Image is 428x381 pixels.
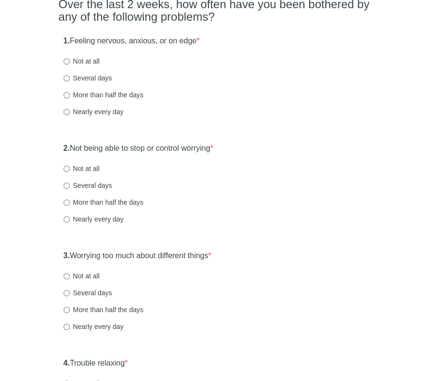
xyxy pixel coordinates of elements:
strong: 3. [64,251,70,260]
input: More than half the days [64,307,70,313]
input: Several days [64,183,70,189]
label: Worrying too much about different things [64,250,211,262]
label: More than half the days [64,90,143,100]
label: Not being able to stop or control worrying [64,143,213,154]
input: More than half the days [64,92,70,98]
label: Several days [64,73,112,83]
input: Not at all [64,273,70,279]
label: More than half the days [64,197,143,207]
label: Several days [64,288,112,298]
input: Nearly every day [64,216,70,223]
input: Several days [64,75,70,81]
input: Not at all [64,58,70,65]
label: Trouble relaxing [64,358,128,369]
input: Nearly every day [64,109,70,115]
label: Nearly every day [64,322,124,331]
label: Not at all [64,56,100,66]
input: Not at all [64,166,70,172]
label: Several days [64,181,112,190]
label: More than half the days [64,305,143,315]
label: Feeling nervous, anxious, or on edge [64,36,200,47]
label: Not at all [64,164,100,173]
label: Nearly every day [64,214,124,224]
label: Not at all [64,271,100,281]
input: Nearly every day [64,324,70,330]
strong: 1. [64,37,70,45]
input: More than half the days [64,199,70,206]
label: Nearly every day [64,107,124,117]
strong: 2. [64,144,70,152]
input: Several days [64,290,70,296]
strong: 4. [64,359,70,367]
